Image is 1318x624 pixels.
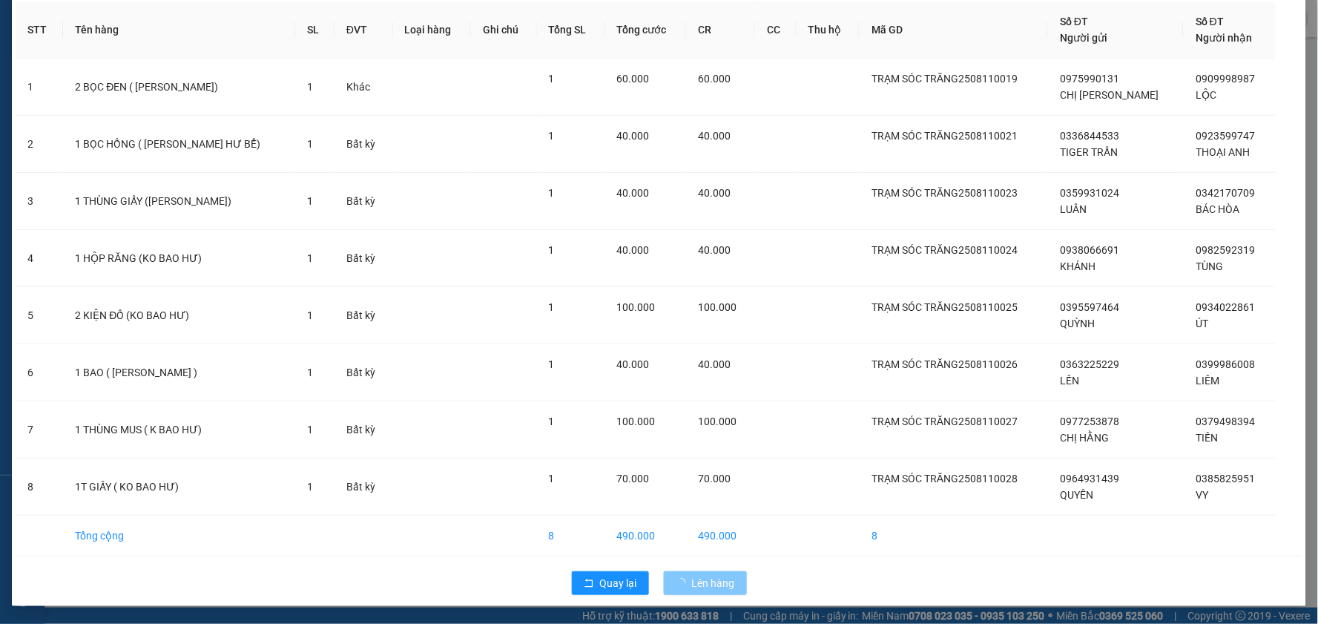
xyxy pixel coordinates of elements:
td: 1T GIẤY ( KO BAO HƯ) [63,459,295,516]
span: QUỲNH [1060,318,1095,329]
span: TRẠM SÓC TRĂNG2508110024 [871,244,1018,256]
td: 2 [16,116,63,173]
span: TRẠM SÓC TRĂNG2508110023 [871,187,1018,199]
span: TIGER TRẦN [1060,146,1118,158]
td: 8 [16,459,63,516]
span: TRẠM SÓC TRĂNG2508110021 [871,130,1018,142]
span: 1 [307,138,313,150]
td: 1 THÙNG MUS ( K BAO HƯ) [63,401,295,459]
span: Người nhận [1196,32,1252,44]
th: Loại hàng [393,1,471,59]
span: 0342170709 [1196,187,1255,199]
span: 1 [307,252,313,264]
span: 0359931024 [1060,187,1119,199]
span: 0395597464 [1060,301,1119,313]
td: Bất kỳ [335,459,393,516]
span: LIÊM [1196,375,1219,387]
td: 7 [16,401,63,459]
span: THOẠI ANH [1196,146,1250,158]
span: TRẠM SÓC TRĂNG2508110028 [871,473,1018,485]
span: QUYÊN [1060,489,1093,501]
span: 1 [549,358,555,370]
span: 0336844533 [1060,130,1119,142]
th: Mã GD [860,1,1048,59]
td: 8 [860,516,1048,556]
span: 40.000 [617,358,650,370]
span: 40.000 [698,130,731,142]
td: 6 [16,344,63,401]
span: 1 [307,309,313,321]
span: Số ĐT [1196,16,1224,27]
th: Ghi chú [471,1,537,59]
span: CHỊ HẰNG [1060,432,1109,444]
td: 5 [16,287,63,344]
span: 1 [549,301,555,313]
span: 40.000 [698,358,731,370]
span: Số ĐT [1060,16,1088,27]
td: 1 BỌC HỒNG ( [PERSON_NAME] HƯ BỂ) [63,116,295,173]
td: Bất kỳ [335,116,393,173]
span: LẾN [1060,375,1079,387]
span: 0923599747 [1196,130,1255,142]
span: 0385825951 [1196,473,1255,485]
td: 4 [16,230,63,287]
span: TRẠM SÓC TRĂNG2508110026 [871,358,1018,370]
span: 40.000 [617,244,650,256]
span: 100.000 [698,301,737,313]
span: 1 [549,187,555,199]
td: Bất kỳ [335,401,393,459]
span: 60.000 [617,73,650,85]
span: loading [676,578,692,588]
span: 1 [549,244,555,256]
span: 70.000 [698,473,731,485]
th: SL [295,1,335,59]
th: Tên hàng [63,1,295,59]
span: TRẠM SÓC TRĂNG2508110019 [871,73,1018,85]
td: Bất kỳ [335,344,393,401]
span: 1 [549,416,555,427]
th: Thu hộ [797,1,860,59]
span: CHỊ [PERSON_NAME] [1060,89,1159,101]
span: 0909998987 [1196,73,1255,85]
span: VY [1196,489,1208,501]
th: Tổng SL [537,1,605,59]
span: Người gửi [1060,32,1107,44]
th: CC [755,1,796,59]
span: 40.000 [617,130,650,142]
span: Lên hàng [692,575,735,591]
span: 0977253878 [1060,416,1119,427]
span: 0964931439 [1060,473,1119,485]
span: 1 [307,481,313,493]
td: Bất kỳ [335,287,393,344]
td: Bất kỳ [335,173,393,230]
span: 1 [549,73,555,85]
th: STT [16,1,63,59]
span: 1 [307,195,313,207]
td: Bất kỳ [335,230,393,287]
td: 490.000 [686,516,755,556]
td: 3 [16,173,63,230]
span: ÚT [1196,318,1208,329]
td: 2 BỌC ĐEN ( [PERSON_NAME]) [63,59,295,116]
span: 0379498394 [1196,416,1255,427]
td: 1 [16,59,63,116]
th: CR [686,1,755,59]
span: LUÂN [1060,203,1087,215]
span: 1 [549,130,555,142]
span: TRẠM SÓC TRĂNG2508110025 [871,301,1018,313]
span: 40.000 [698,187,731,199]
th: Tổng cước [605,1,687,59]
span: rollback [584,578,594,590]
span: Quay lại [600,575,637,591]
span: KHÁNH [1060,260,1095,272]
span: 40.000 [698,244,731,256]
span: 0399986008 [1196,358,1255,370]
th: ĐVT [335,1,393,59]
td: 2 KIỆN ĐỒ (KO BAO HƯ) [63,287,295,344]
td: Khác [335,59,393,116]
td: 1 THÙNG GIẤY ([PERSON_NAME]) [63,173,295,230]
span: TIẾN [1196,432,1218,444]
td: 490.000 [605,516,687,556]
span: TRẠM SÓC TRĂNG2508110027 [871,416,1018,427]
span: LỘC [1196,89,1216,101]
